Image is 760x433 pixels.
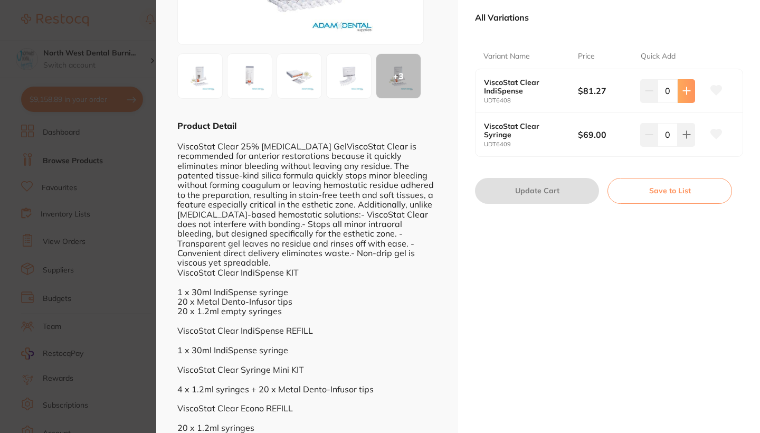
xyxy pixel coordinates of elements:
img: MDcuanBn [181,57,219,95]
p: Variant Name [483,51,530,62]
b: $69.00 [578,129,634,140]
img: MDguanBn [231,57,269,95]
b: $81.27 [578,85,634,97]
button: +3 [376,53,421,99]
b: Product Detail [177,120,236,131]
div: ViscoStat Clear 25% [MEDICAL_DATA] GelViscoStat Clear is recommended for anterior restorations be... [177,131,437,432]
b: ViscoStat Clear IndiSpense [484,78,568,95]
button: Save to List [607,178,732,203]
b: ViscoStat Clear Syringe [484,122,568,139]
small: UDT6409 [484,141,578,148]
img: MDkuanBn [280,57,318,95]
button: Update Cart [475,178,599,203]
p: All Variations [475,12,529,23]
p: Quick Add [641,51,676,62]
div: + 3 [376,54,421,98]
p: Price [578,51,595,62]
small: UDT6408 [484,97,578,104]
img: MTAuanBn [330,57,368,95]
